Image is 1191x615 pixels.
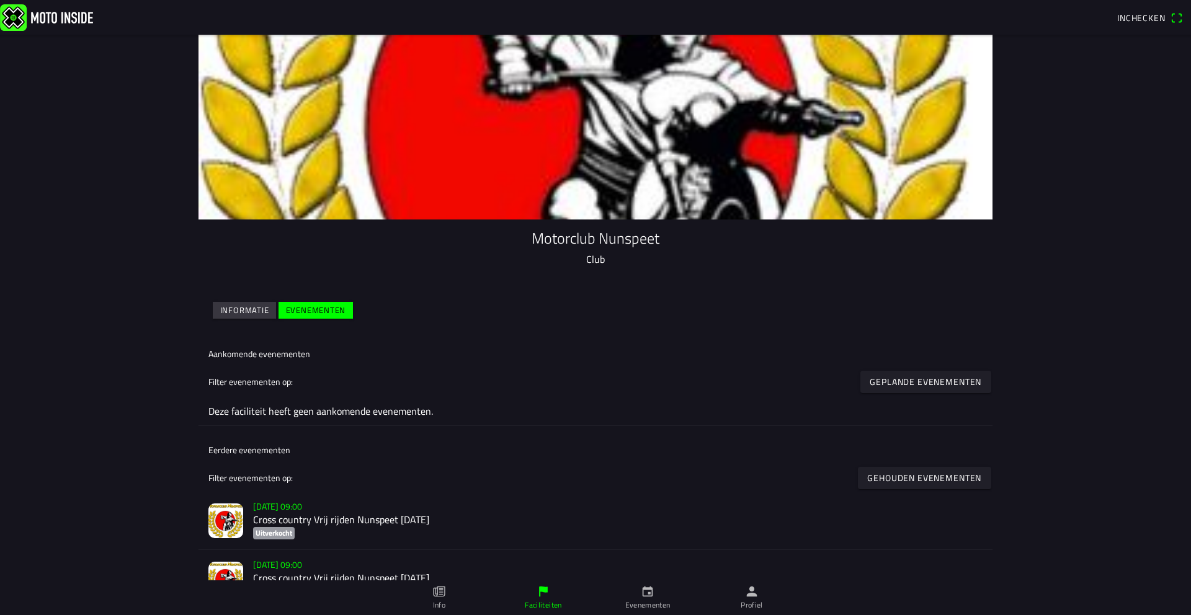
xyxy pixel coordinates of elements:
ion-icon: calendar [641,585,654,598]
span: Inchecken [1117,11,1166,24]
ion-text: Gehouden evenementen [868,473,982,482]
ion-icon: person [745,585,759,598]
ion-label: Info [433,600,445,611]
h2: Cross country Vrij rijden Nunspeet [DATE] [253,572,983,584]
h2: Cross country Vrij rijden Nunspeet [DATE] [253,514,983,526]
ion-text: Uitverkocht [256,527,292,539]
ion-icon: paper [432,585,446,598]
ion-label: Evenementen [625,600,671,611]
ion-label: Faciliteiten [525,600,561,611]
ion-button: Informatie [213,302,276,319]
ion-label: Aankomende evenementen [208,347,310,360]
ion-icon: flag [537,585,550,598]
p: Club [208,252,983,267]
ion-text: Geplande evenementen [870,377,982,386]
ion-text: [DATE] 09:00 [253,500,302,513]
img: Bv3dsOv1sI3SxgFD9sD6KIpzh0Wsb6ReBQE1dnL2.jpg [208,561,243,596]
ion-button: Evenementen [279,302,353,319]
ion-label: Filter evenementen op: [208,375,293,388]
h1: Motorclub Nunspeet [208,229,983,247]
ion-label: Deze faciliteit heeft geen aankomende evenementen. [208,403,983,418]
a: Incheckenqr scanner [1111,7,1189,28]
ion-label: Filter evenementen op: [208,471,293,484]
ion-label: Profiel [741,600,763,611]
ion-text: [DATE] 09:00 [253,558,302,571]
ion-label: Eerdere evenementen [208,443,290,456]
img: f1b8vZan1KzLSTgwaD63dEBNq92oXRx1si1t9Ony.jpg [208,503,243,538]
